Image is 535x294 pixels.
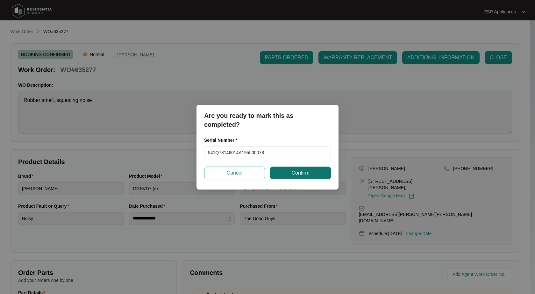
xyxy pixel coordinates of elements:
span: Cancel [227,169,243,177]
button: Cancel [204,167,265,179]
p: Are you ready to mark this as [204,111,331,120]
span: Confirm [291,169,309,177]
label: Serial Number * [204,137,242,143]
p: completed? [204,120,331,129]
button: Confirm [270,167,331,179]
